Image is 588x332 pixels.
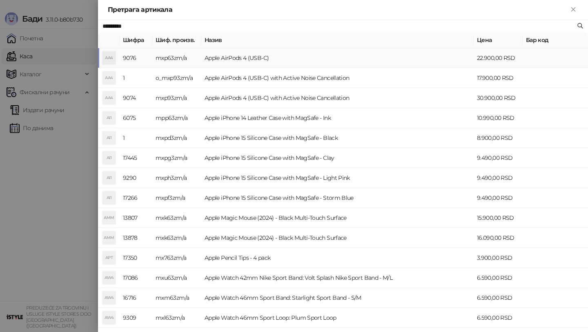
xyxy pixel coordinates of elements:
[201,308,474,328] td: Apple Watch 46mm Sport Loop: Plum Sport Loop
[474,32,523,48] th: Цена
[120,168,152,188] td: 9290
[201,228,474,248] td: Apple Magic Mouse (2024) - Black Multi-Touch Surface
[102,231,116,244] div: AMM
[201,68,474,88] td: Apple AirPods 4 (USB-C) with Active Noise Cancellation
[474,188,523,208] td: 9.490,00 RSD
[102,271,116,284] div: AW4
[152,32,201,48] th: Шиф. произв.
[201,268,474,288] td: Apple Watch 42mm Nike Sport Band: Volt Splash Nike Sport Band - M/L
[474,48,523,68] td: 22.900,00 RSD
[474,268,523,288] td: 6.590,00 RSD
[120,48,152,68] td: 9076
[102,191,116,204] div: AI1
[474,288,523,308] td: 6.590,00 RSD
[152,308,201,328] td: mxl63zm/a
[201,168,474,188] td: Apple iPhone 15 Silicone Case with MagSafe - Light Pink
[152,188,201,208] td: mxpf3zm/a
[102,151,116,164] div: AI1
[474,208,523,228] td: 15.900,00 RSD
[120,228,152,248] td: 13878
[201,128,474,148] td: Apple iPhone 15 Silicone Case with MagSafe - Black
[102,51,116,64] div: AA4
[474,168,523,188] td: 9.490,00 RSD
[102,211,116,224] div: AMM
[152,168,201,188] td: mxph3zm/a
[120,108,152,128] td: 6075
[201,148,474,168] td: Apple iPhone 15 Silicone Case with MagSafe - Clay
[474,68,523,88] td: 17.900,00 RSD
[201,288,474,308] td: Apple Watch 46mm Sport Band: Starlight Sport Band - S/M
[120,32,152,48] th: Шифра
[201,108,474,128] td: Apple iPhone 14 Leather Case with MagSafe - Ink
[120,208,152,228] td: 13807
[201,208,474,228] td: Apple Magic Mouse (2024) - Black Multi-Touch Surface
[523,32,588,48] th: Бар код
[152,248,201,268] td: mx763zm/a
[152,148,201,168] td: mxpg3zm/a
[102,171,116,184] div: AI1
[120,128,152,148] td: 1
[152,128,201,148] td: mxpd3zm/a
[102,71,116,84] div: AA4
[120,308,152,328] td: 9309
[102,311,116,324] div: AW4
[152,88,201,108] td: mxp93zm/a
[568,5,578,15] button: Close
[474,228,523,248] td: 16.090,00 RSD
[102,291,116,304] div: AW4
[120,148,152,168] td: 17445
[152,288,201,308] td: mxm63zm/a
[120,288,152,308] td: 16716
[120,248,152,268] td: 17350
[102,91,116,104] div: AA4
[201,48,474,68] td: Apple AirPods 4 (USB-C)
[152,208,201,228] td: mxk63zm/a
[120,268,152,288] td: 17086
[201,248,474,268] td: Apple Pencil Tips - 4 pack
[120,188,152,208] td: 17266
[120,88,152,108] td: 9074
[120,68,152,88] td: 1
[201,88,474,108] td: Apple AirPods 4 (USB-C) with Active Noise Cancellation
[474,108,523,128] td: 10.990,00 RSD
[152,68,201,88] td: o_mxp93zm/a
[474,248,523,268] td: 3.900,00 RSD
[474,148,523,168] td: 9.490,00 RSD
[108,5,568,15] div: Претрага артикала
[102,111,116,124] div: AI1
[102,251,116,264] div: APT
[201,188,474,208] td: Apple iPhone 15 Silicone Case with MagSafe - Storm Blue
[152,268,201,288] td: mxu63zm/a
[474,128,523,148] td: 8.900,00 RSD
[102,131,116,144] div: AI1
[152,48,201,68] td: mxp63zm/a
[152,108,201,128] td: mpp63zm/a
[474,308,523,328] td: 6.590,00 RSD
[201,32,474,48] th: Назив
[152,228,201,248] td: mxk63zm/a
[474,88,523,108] td: 30.900,00 RSD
